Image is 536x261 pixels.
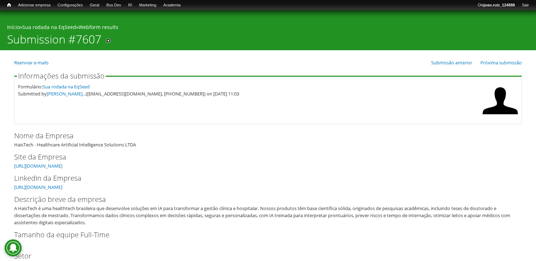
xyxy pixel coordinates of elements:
[22,24,76,30] a: Sua rodada na EqSeed
[7,33,101,50] h1: Submission #7607
[14,194,510,205] label: Descrição breve da empresa
[14,59,49,66] a: Reenviar e-mails
[18,90,479,97] div: Submitted by ([EMAIL_ADDRESS][DOMAIN_NAME], [PHONE_NUMBER]) on [DATE] 11:03
[7,24,20,30] a: Início
[18,83,479,90] div: Formulário:
[480,59,522,66] a: Próxima submissão
[14,230,510,240] label: Tamanho da equipe Full-Time
[14,130,510,141] label: Nome da Empresa
[14,230,522,247] div: 11
[103,2,125,9] a: Bus Dev
[483,114,518,120] a: Ver perfil do usuário.
[7,24,529,33] div: » »
[4,2,15,8] a: Início
[14,130,522,148] div: HaisTech - Healthcare Artificial Intelligence Solutions LTDA
[14,163,62,169] a: [URL][DOMAIN_NAME]
[47,91,86,97] a: [PERSON_NAME]...
[431,59,472,66] a: Submissão anterior
[43,83,90,90] a: Sua rodada na EqSeed
[86,2,103,9] a: Geral
[484,3,515,7] strong: joao.ruiz_124888
[79,24,118,30] a: Webform results
[518,2,532,9] a: Sair
[474,2,518,9] a: Olájoao.ruiz_124888
[14,152,510,162] label: Site da Empresa
[125,2,136,9] a: RI
[15,2,54,9] a: Adicionar empresa
[14,205,517,226] div: A HaisTech é uma healthtech brasileira que desenvolve soluções em IA para transformar a gestão cl...
[136,2,160,9] a: Marketing
[14,184,62,190] a: [URL][DOMAIN_NAME]
[160,2,184,9] a: Academia
[14,173,510,184] label: LinkedIn da Empresa
[483,83,518,118] img: Foto de Ramon Santos Malaquias
[54,2,86,9] a: Configurações
[7,2,11,7] span: Início
[17,72,106,80] legend: Informações da submissão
